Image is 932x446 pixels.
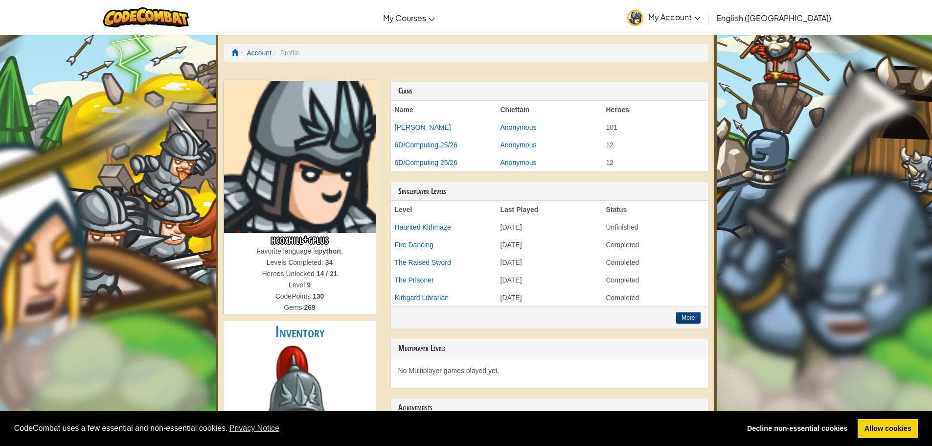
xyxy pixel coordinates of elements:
span: Levels Completed: [267,258,325,266]
h3: Multiplayer Levels [398,344,701,353]
span: Heroes Unlocked [262,270,316,278]
td: 12 [602,136,708,154]
h3: Singleplayer Levels [398,187,701,196]
a: Anonymous [500,123,537,131]
button: More [676,312,700,324]
td: Completed [602,271,708,289]
span: . [341,247,343,255]
h3: hcoxhill+gplus [224,233,376,246]
strong: python [318,247,341,255]
strong: 130 [313,292,324,300]
td: Completed [602,289,708,306]
a: Fire Dancing [395,241,433,249]
td: [DATE] [497,289,602,306]
span: My Courses [383,13,426,23]
a: English ([GEOGRAPHIC_DATA]) [711,4,836,31]
td: [DATE] [497,218,602,236]
strong: 9 [307,281,311,289]
a: Haunted Kithmaze [395,223,451,231]
span: Favorite language is [256,247,318,255]
a: allow cookies [858,419,918,439]
img: avatar [627,10,643,26]
span: CodeCombat uses a few essential and non-essential cookies. [14,421,733,436]
span: My Account [648,12,701,22]
a: 6D/Computing 25/26 [395,141,457,149]
th: Last Played [497,201,602,218]
span: Gems [284,304,304,311]
a: The Prisoner [395,276,434,284]
span: CodePoints [275,292,313,300]
h3: Clans [398,87,701,95]
td: [DATE] [497,271,602,289]
a: learn more about cookies [228,421,281,436]
img: CodeCombat logo [103,7,189,27]
li: Profile [272,48,299,58]
th: Level [391,201,497,218]
strong: 269 [304,304,315,311]
th: Name [391,101,497,118]
a: [PERSON_NAME] [395,123,451,131]
strong: 34 [325,258,333,266]
td: 12 [602,154,708,171]
a: Anonymous [500,141,537,149]
a: Account [247,49,272,57]
a: deny cookies [740,419,854,439]
span: English ([GEOGRAPHIC_DATA]) [716,13,831,23]
a: My Courses [378,4,440,31]
a: Kithgard Librarian [395,294,449,302]
h2: Inventory [224,321,376,343]
a: Anonymous [500,159,537,166]
th: Status [602,201,708,218]
td: Completed [602,254,708,271]
td: [DATE] [497,236,602,254]
a: 6D/Computing 25/26 [395,159,457,166]
td: Unfinished [602,218,708,236]
p: No Multiplayer games played yet. [398,366,701,376]
a: My Account [622,2,705,33]
th: Chieftain [497,101,602,118]
td: [DATE] [497,254,602,271]
a: The Raised Sword [395,258,451,266]
strong: 14 / 21 [317,270,338,278]
span: Level [289,281,307,289]
h3: Achievements [398,403,701,412]
th: Heroes [602,101,708,118]
td: Completed [602,236,708,254]
td: 101 [602,118,708,136]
